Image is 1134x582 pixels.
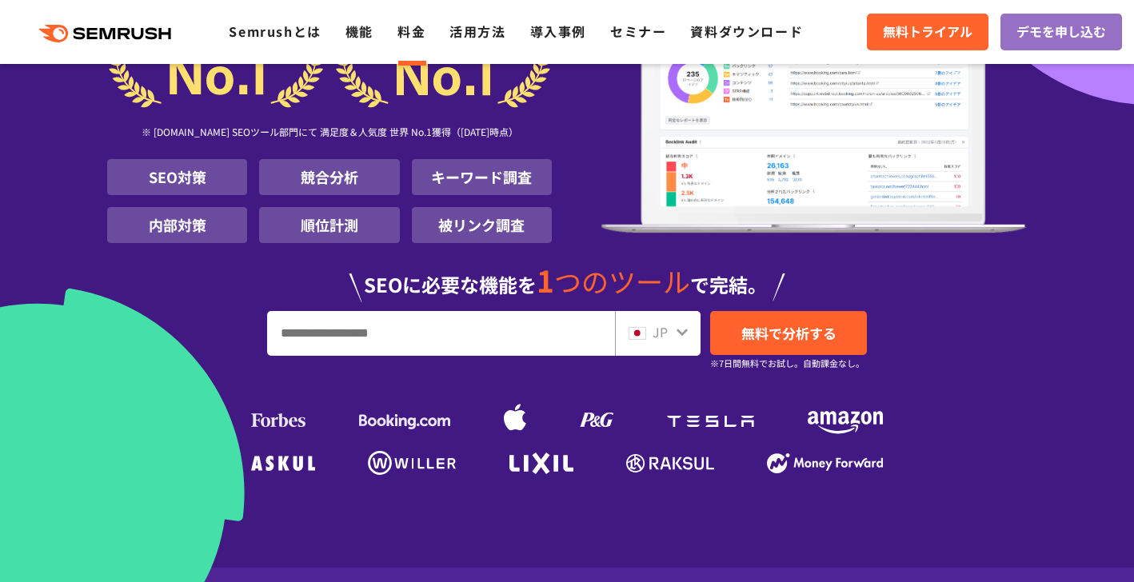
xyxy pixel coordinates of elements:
[690,22,803,41] a: 資料ダウンロード
[449,22,505,41] a: 活用方法
[867,14,988,50] a: 無料トライアル
[107,249,1027,302] div: SEOに必要な機能を
[259,207,399,243] li: 順位計測
[107,108,552,159] div: ※ [DOMAIN_NAME] SEOツール部門にて 満足度＆人気度 世界 No.1獲得（[DATE]時点）
[1016,22,1106,42] span: デモを申し込む
[741,323,837,343] span: 無料で分析する
[710,311,867,355] a: 無料で分析する
[610,22,666,41] a: セミナー
[710,356,864,371] small: ※7日間無料でお試し。自動課金なし。
[107,159,247,195] li: SEO対策
[412,207,552,243] li: 被リンク調査
[537,258,554,301] span: 1
[107,207,247,243] li: 内部対策
[883,22,972,42] span: 無料トライアル
[229,22,321,41] a: Semrushとは
[397,22,425,41] a: 料金
[554,261,690,301] span: つのツール
[530,22,586,41] a: 導入事例
[268,312,614,355] input: URL、キーワードを入力してください
[1000,14,1122,50] a: デモを申し込む
[345,22,373,41] a: 機能
[653,322,668,341] span: JP
[412,159,552,195] li: キーワード調査
[690,270,767,298] span: で完結。
[259,159,399,195] li: 競合分析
